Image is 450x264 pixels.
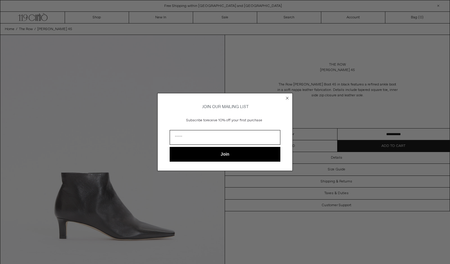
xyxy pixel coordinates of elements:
[284,95,290,101] button: Close dialog
[186,118,206,123] span: Subscribe to
[170,130,280,145] input: Email
[206,118,262,123] span: receive 10% off your first purchase
[201,104,249,110] span: JOIN OUR MAILING LIST
[170,147,280,162] button: Join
